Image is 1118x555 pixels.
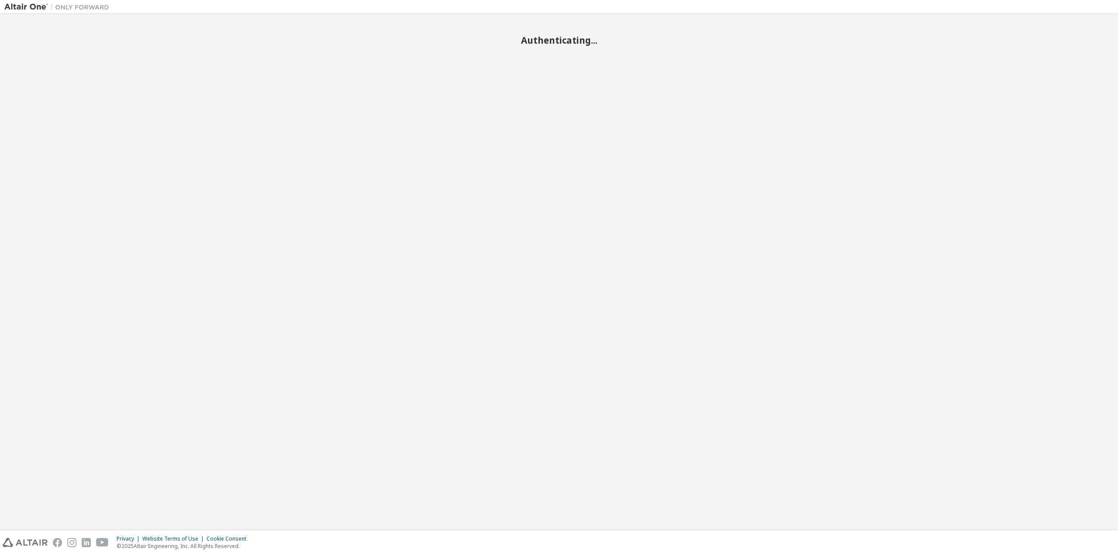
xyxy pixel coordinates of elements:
img: Altair One [4,3,114,11]
img: facebook.svg [53,538,62,547]
img: altair_logo.svg [3,538,48,547]
div: Website Terms of Use [142,535,207,542]
img: youtube.svg [96,538,109,547]
img: instagram.svg [67,538,76,547]
img: linkedin.svg [82,538,91,547]
div: Privacy [117,535,142,542]
h2: Authenticating... [4,34,1114,46]
div: Cookie Consent [207,535,252,542]
p: © 2025 Altair Engineering, Inc. All Rights Reserved. [117,542,252,550]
